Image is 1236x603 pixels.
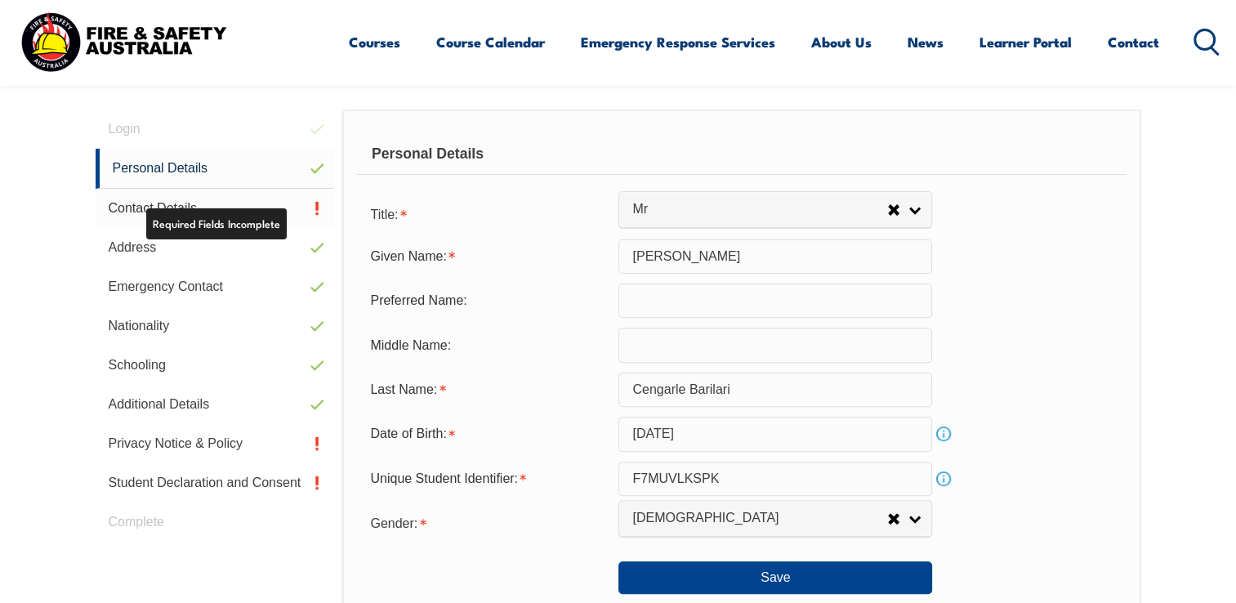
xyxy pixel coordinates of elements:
a: Privacy Notice & Policy [96,424,334,463]
a: Contact [1108,20,1159,64]
span: Title: [370,208,398,221]
a: Info [932,422,955,445]
div: Title is required. [357,197,618,230]
button: Save [618,561,932,594]
span: Gender: [370,516,417,530]
div: Preferred Name: [357,285,618,316]
a: Course Calendar [436,20,545,64]
div: Middle Name: [357,329,618,360]
a: Student Declaration and Consent [96,463,334,502]
a: Contact Details [96,189,334,228]
div: Gender is required. [357,506,618,538]
input: 10 Characters no 1, 0, O or I [618,462,932,496]
a: Emergency Contact [96,267,334,306]
a: Learner Portal [979,20,1072,64]
a: Courses [349,20,400,64]
input: Select Date... [618,417,932,451]
a: Personal Details [96,149,334,189]
span: [DEMOGRAPHIC_DATA] [632,510,887,527]
div: Personal Details [357,134,1126,175]
a: News [908,20,944,64]
div: Unique Student Identifier is required. [357,463,618,494]
a: Emergency Response Services [581,20,775,64]
a: Info [932,467,955,490]
a: Additional Details [96,385,334,424]
div: Date of Birth is required. [357,418,618,449]
a: About Us [811,20,872,64]
span: Mr [632,201,887,218]
div: Given Name is required. [357,241,618,272]
a: Address [96,228,334,267]
div: Last Name is required. [357,374,618,405]
a: Schooling [96,346,334,385]
a: Nationality [96,306,334,346]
